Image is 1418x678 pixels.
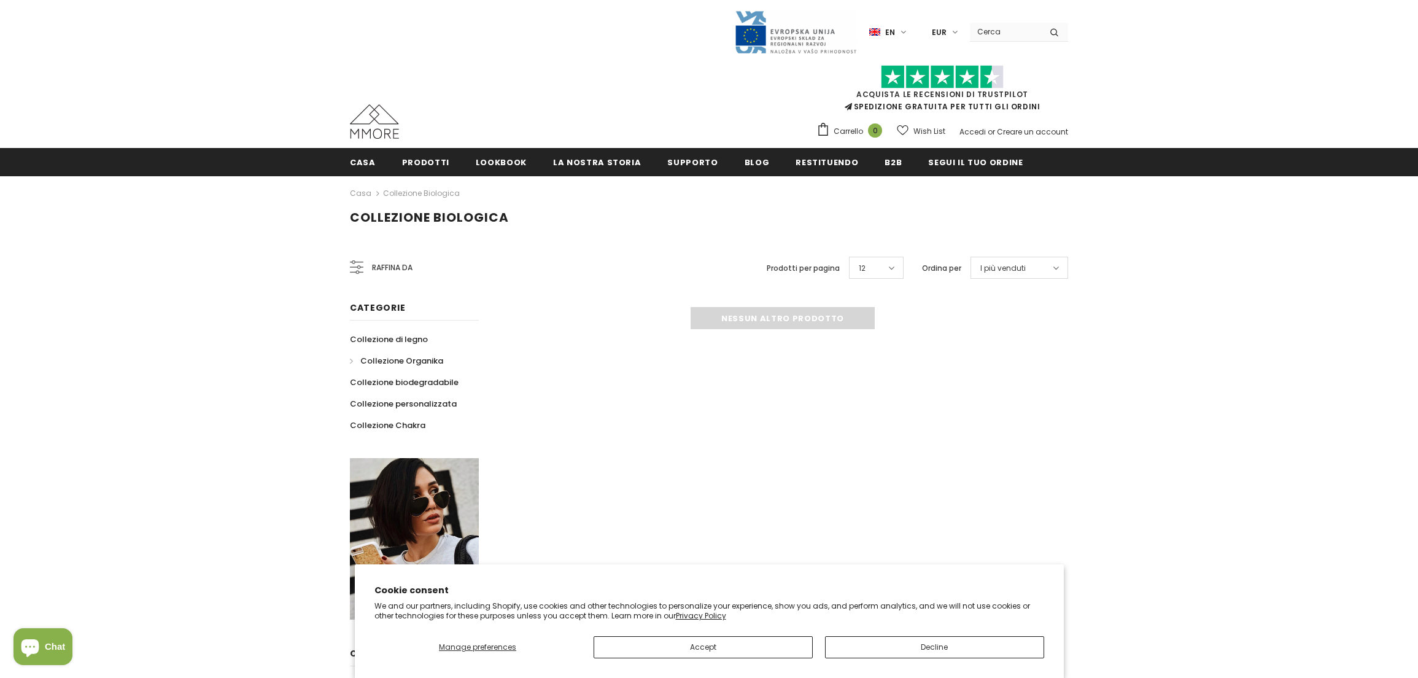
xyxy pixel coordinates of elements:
[869,27,880,37] img: i-lang-1.png
[734,10,857,55] img: Javni Razpis
[959,127,986,137] a: Accedi
[350,376,459,388] span: Collezione biodegradabile
[402,157,449,168] span: Prodotti
[834,125,863,138] span: Carrello
[350,148,376,176] a: Casa
[745,157,770,168] span: Blog
[868,123,882,138] span: 0
[350,393,457,415] a: Collezione personalizzata
[383,188,460,198] a: Collezione biologica
[928,148,1023,176] a: Segui il tuo ordine
[913,125,945,138] span: Wish List
[816,71,1068,112] span: SPEDIZIONE GRATUITA PER TUTTI GLI ORDINI
[796,157,858,168] span: Restituendo
[997,127,1068,137] a: Creare un account
[881,65,1004,89] img: Fidati di Pilot Stars
[885,26,895,39] span: en
[350,415,425,436] a: Collezione Chakra
[676,610,726,621] a: Privacy Policy
[350,157,376,168] span: Casa
[767,262,840,275] label: Prodotti per pagina
[988,127,995,137] span: or
[856,89,1028,99] a: Acquista le recensioni di TrustPilot
[350,209,509,226] span: Collezione biologica
[859,262,866,275] span: 12
[350,372,459,393] a: Collezione biodegradabile
[594,636,813,658] button: Accept
[885,148,902,176] a: B2B
[970,23,1040,41] input: Search Site
[816,122,888,141] a: Carrello 0
[350,104,399,139] img: Casi MMORE
[932,26,947,39] span: EUR
[825,636,1044,658] button: Decline
[745,148,770,176] a: Blog
[885,157,902,168] span: B2B
[667,157,718,168] span: supporto
[350,350,443,372] a: Collezione Organika
[922,262,961,275] label: Ordina per
[476,148,527,176] a: Lookbook
[374,636,581,658] button: Manage preferences
[980,262,1026,275] span: I più venduti
[476,157,527,168] span: Lookbook
[350,647,453,660] span: contempo uUna più
[350,302,405,314] span: Categorie
[374,601,1044,620] p: We and our partners, including Shopify, use cookies and other technologies to personalize your ex...
[374,584,1044,597] h2: Cookie consent
[350,398,457,410] span: Collezione personalizzata
[897,120,945,142] a: Wish List
[734,26,857,37] a: Javni Razpis
[928,157,1023,168] span: Segui il tuo ordine
[439,642,516,652] span: Manage preferences
[796,148,858,176] a: Restituendo
[360,355,443,367] span: Collezione Organika
[667,148,718,176] a: supporto
[402,148,449,176] a: Prodotti
[372,261,413,275] span: Raffina da
[350,333,428,345] span: Collezione di legno
[553,148,641,176] a: La nostra storia
[553,157,641,168] span: La nostra storia
[350,329,428,350] a: Collezione di legno
[10,628,76,668] inbox-online-store-chat: Shopify online store chat
[350,186,371,201] a: Casa
[350,419,425,431] span: Collezione Chakra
